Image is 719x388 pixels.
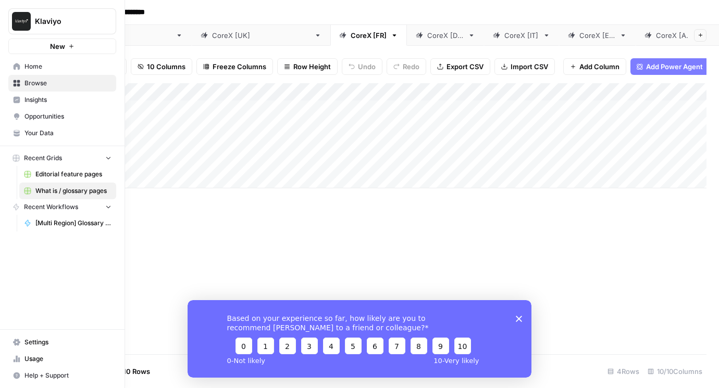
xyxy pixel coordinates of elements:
[342,58,382,75] button: Undo
[35,170,111,179] span: Editorial feature pages
[35,16,98,27] span: Klaviyo
[579,30,615,41] div: CoreX [ES]
[213,61,266,72] span: Freeze Columns
[579,61,619,72] span: Add Column
[24,62,111,71] span: Home
[403,61,419,72] span: Redo
[8,334,116,351] a: Settings
[19,166,116,183] a: Editorial feature pages
[188,300,531,378] iframe: Survey from AirOps
[212,30,310,41] div: CoreX [[GEOGRAPHIC_DATA]]
[387,58,426,75] button: Redo
[8,8,116,34] button: Workspace: Klaviyo
[511,61,548,72] span: Import CSV
[131,58,192,75] button: 10 Columns
[24,354,111,364] span: Usage
[8,199,116,215] button: Recent Workflows
[50,41,65,51] span: New
[563,58,626,75] button: Add Column
[12,12,31,31] img: Klaviyo Logo
[8,38,116,54] button: New
[430,58,490,75] button: Export CSV
[559,25,636,46] a: CoreX [ES]
[8,58,116,75] a: Home
[8,75,116,92] a: Browse
[24,79,111,88] span: Browse
[24,112,111,121] span: Opportunities
[643,363,706,380] div: 10/10 Columns
[8,108,116,125] a: Opportunities
[8,125,116,141] a: Your Data
[35,186,111,196] span: What is / glossary pages
[24,202,78,212] span: Recent Workflows
[19,183,116,199] a: What is / glossary pages
[494,58,555,75] button: Import CSV
[24,371,111,380] span: Help + Support
[351,30,387,41] div: CoreX [FR]
[277,58,338,75] button: Row Height
[330,25,407,46] a: CoreX [FR]
[108,366,150,377] span: Add 10 Rows
[646,61,703,72] span: Add Power Agent
[8,367,116,384] button: Help + Support
[630,58,709,75] button: Add Power Agent
[24,95,111,105] span: Insights
[407,25,484,46] a: CoreX [DE]
[656,30,693,41] div: CoreX [AU]
[427,30,464,41] div: CoreX [DE]
[196,58,273,75] button: Freeze Columns
[24,153,62,163] span: Recent Grids
[24,338,111,347] span: Settings
[192,25,330,46] a: CoreX [[GEOGRAPHIC_DATA]]
[504,30,539,41] div: CoreX [IT]
[8,150,116,166] button: Recent Grids
[484,25,559,46] a: CoreX [IT]
[636,25,714,46] a: CoreX [AU]
[293,61,331,72] span: Row Height
[19,215,116,231] a: [Multi Region] Glossary Page
[35,218,111,228] span: [Multi Region] Glossary Page
[147,61,185,72] span: 10 Columns
[603,363,643,380] div: 4 Rows
[24,128,111,138] span: Your Data
[447,61,484,72] span: Export CSV
[8,351,116,367] a: Usage
[8,92,116,108] a: Insights
[358,61,376,72] span: Undo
